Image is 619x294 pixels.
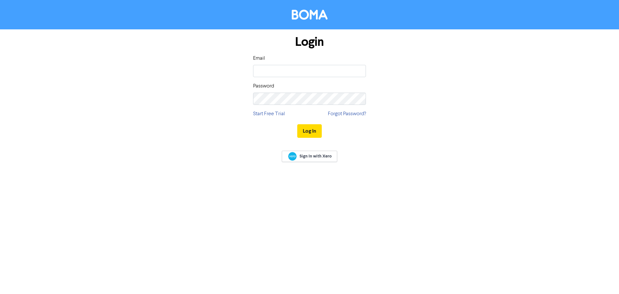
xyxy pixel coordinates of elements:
a: Start Free Trial [253,110,285,118]
h1: Login [253,35,366,49]
img: Xero logo [288,152,297,161]
img: BOMA Logo [292,10,328,20]
label: Password [253,82,274,90]
button: Log In [297,124,322,138]
a: Sign In with Xero [282,151,337,162]
label: Email [253,55,265,62]
span: Sign In with Xero [300,153,332,159]
a: Forgot Password? [328,110,366,118]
